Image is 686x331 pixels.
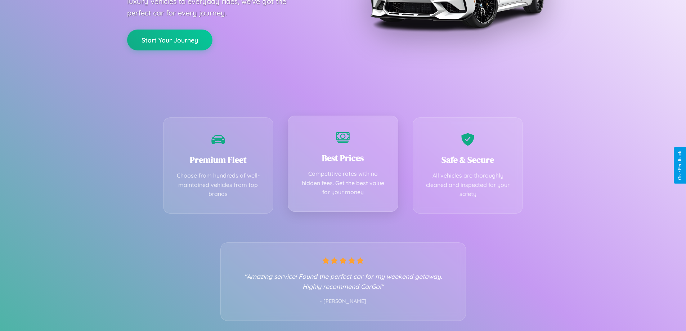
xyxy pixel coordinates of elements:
p: Competitive rates with no hidden fees. Get the best value for your money [299,169,387,197]
iframe: Intercom live chat [7,307,24,324]
p: - [PERSON_NAME] [235,297,451,306]
div: Give Feedback [677,151,682,180]
p: "Amazing service! Found the perfect car for my weekend getaway. Highly recommend CarGo!" [235,271,451,291]
h3: Best Prices [299,152,387,164]
h3: Premium Fleet [174,154,263,166]
h3: Safe & Secure [424,154,512,166]
button: Start Your Journey [127,30,212,50]
p: Choose from hundreds of well-maintained vehicles from top brands [174,171,263,199]
p: All vehicles are thoroughly cleaned and inspected for your safety [424,171,512,199]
